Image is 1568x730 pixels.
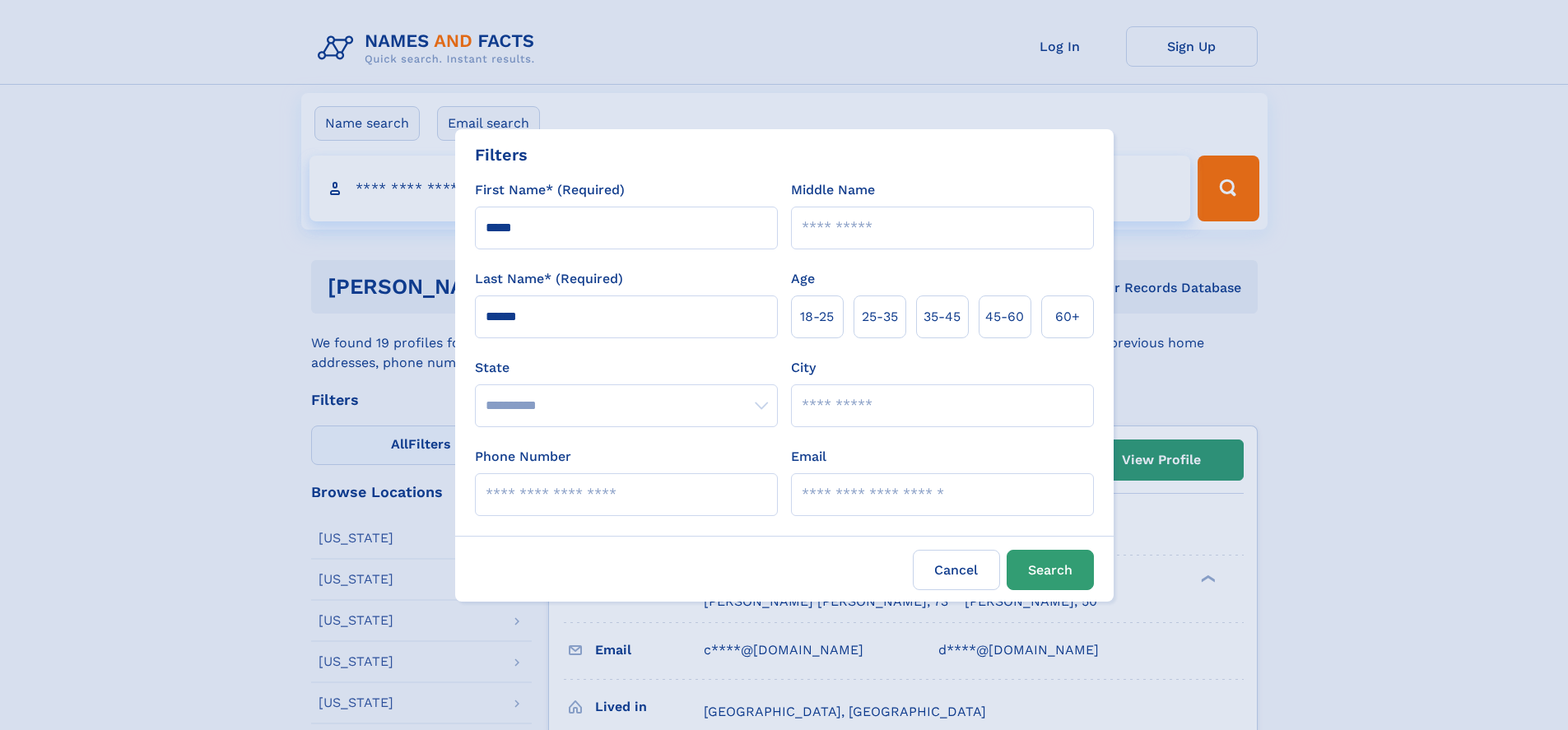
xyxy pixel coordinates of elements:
[913,550,1000,590] label: Cancel
[475,358,778,378] label: State
[475,447,571,467] label: Phone Number
[1007,550,1094,590] button: Search
[1055,307,1080,327] span: 60+
[475,180,625,200] label: First Name* (Required)
[791,447,826,467] label: Email
[791,180,875,200] label: Middle Name
[800,307,834,327] span: 18‑25
[475,269,623,289] label: Last Name* (Required)
[475,142,528,167] div: Filters
[791,358,816,378] label: City
[791,269,815,289] label: Age
[924,307,961,327] span: 35‑45
[862,307,898,327] span: 25‑35
[985,307,1024,327] span: 45‑60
